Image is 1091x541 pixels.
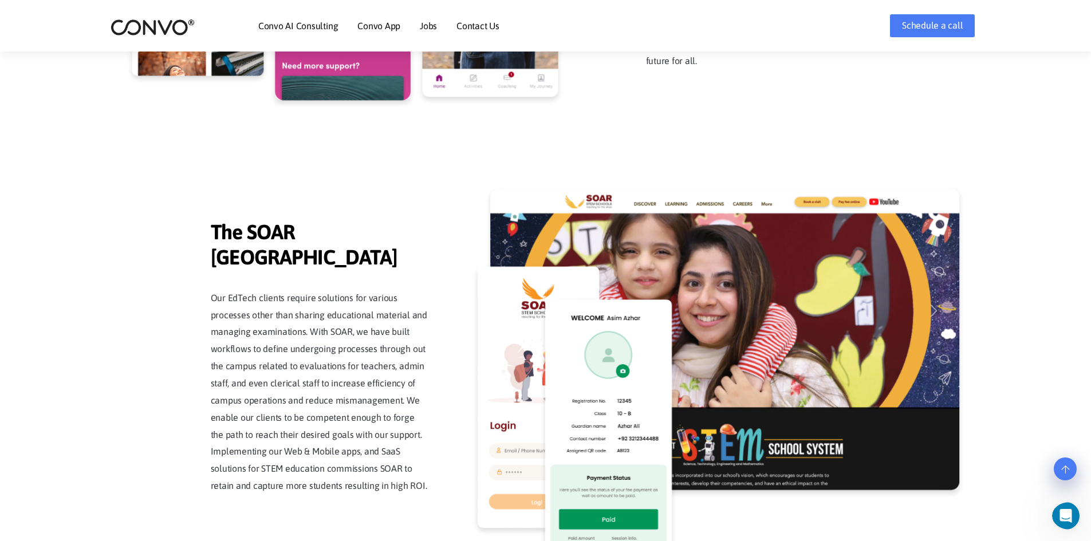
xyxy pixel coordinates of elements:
a: Jobs [420,21,437,30]
a: Convo App [357,21,400,30]
img: logo_2.png [111,18,195,36]
a: Convo AI Consulting [258,21,338,30]
span: The SOAR [GEOGRAPHIC_DATA] [211,220,428,272]
p: Our EdTech clients require solutions for various processes other than sharing educational materia... [211,290,428,495]
iframe: Intercom live chat [1052,502,1088,530]
a: Contact Us [456,21,499,30]
a: Schedule a call [890,14,975,37]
